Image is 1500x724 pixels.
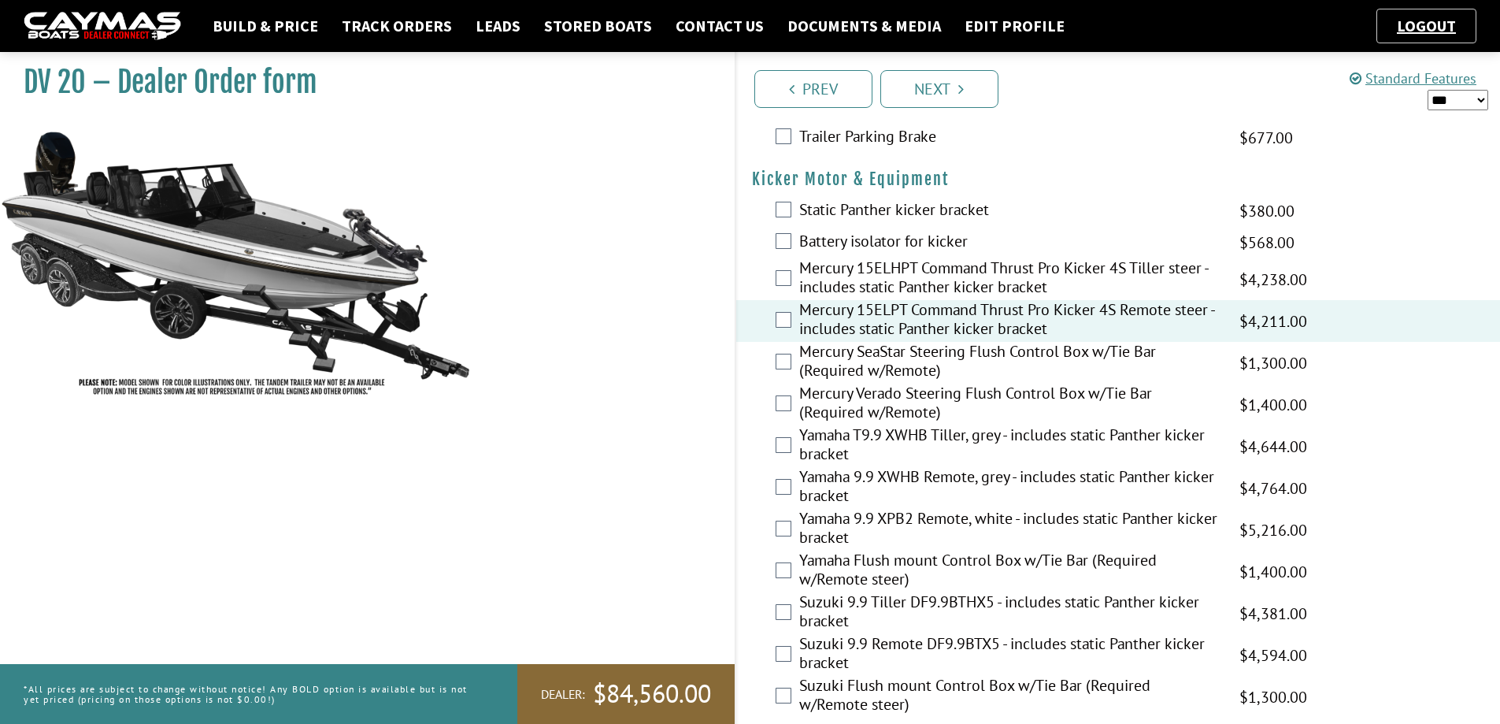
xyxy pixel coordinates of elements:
a: Stored Boats [536,16,660,36]
p: *All prices are subject to change without notice! Any BOLD option is available but is not yet pri... [24,676,482,712]
span: Dealer: [541,686,585,703]
label: Mercury Verado Steering Flush Control Box w/Tie Bar (Required w/Remote) [799,384,1220,425]
a: Leads [468,16,528,36]
span: $84,560.00 [593,678,711,711]
span: $1,400.00 [1239,393,1307,417]
label: Suzuki 9.9 Remote DF9.9BTX5 - includes static Panther kicker bracket [799,634,1220,676]
label: Yamaha T9.9 XWHB Tiller, grey - includes static Panther kicker bracket [799,425,1220,467]
label: Yamaha 9.9 XPB2 Remote, white - includes static Panther kicker bracket [799,509,1220,551]
label: Suzuki Flush mount Control Box w/Tie Bar (Required w/Remote steer) [799,676,1220,718]
label: Mercury 15ELHPT Command Thrust Pro Kicker 4S Tiller steer - includes static Panther kicker bracket [799,258,1220,300]
span: $4,381.00 [1239,602,1307,626]
span: $568.00 [1239,231,1294,254]
h4: Kicker Motor & Equipment [752,169,1485,189]
a: Next [880,70,998,108]
a: Dealer:$84,560.00 [517,664,735,724]
h1: DV 20 – Dealer Order form [24,65,695,100]
label: Mercury 15ELPT Command Thrust Pro Kicker 4S Remote steer - includes static Panther kicker bracket [799,300,1220,342]
a: Prev [754,70,872,108]
label: Trailer Parking Brake [799,127,1220,150]
label: Static Panther kicker bracket [799,200,1220,223]
span: $4,644.00 [1239,435,1307,459]
span: $4,594.00 [1239,644,1307,667]
a: Standard Features [1350,69,1476,87]
a: Contact Us [668,16,772,36]
img: caymas-dealer-connect-2ed40d3bc7270c1d8d7ffb4b79bf05adc795679939227970def78ec6f6c03838.gif [24,12,181,41]
span: $1,300.00 [1239,685,1307,709]
label: Mercury SeaStar Steering Flush Control Box w/Tie Bar (Required w/Remote) [799,342,1220,384]
span: $4,238.00 [1239,268,1307,291]
label: Suzuki 9.9 Tiller DF9.9BTHX5 - includes static Panther kicker bracket [799,592,1220,634]
a: Edit Profile [957,16,1072,36]
span: $1,400.00 [1239,560,1307,584]
span: $4,211.00 [1239,310,1307,333]
a: Logout [1389,16,1464,35]
a: Build & Price [205,16,326,36]
span: $5,216.00 [1239,518,1307,542]
span: $380.00 [1239,199,1294,223]
label: Yamaha Flush mount Control Box w/Tie Bar (Required w/Remote steer) [799,551,1220,592]
label: Yamaha 9.9 XWHB Remote, grey - includes static Panther kicker bracket [799,467,1220,509]
label: Battery isolator for kicker [799,232,1220,254]
span: $4,764.00 [1239,477,1307,500]
a: Track Orders [334,16,460,36]
span: $677.00 [1239,126,1293,150]
span: $1,300.00 [1239,351,1307,375]
a: Documents & Media [780,16,949,36]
